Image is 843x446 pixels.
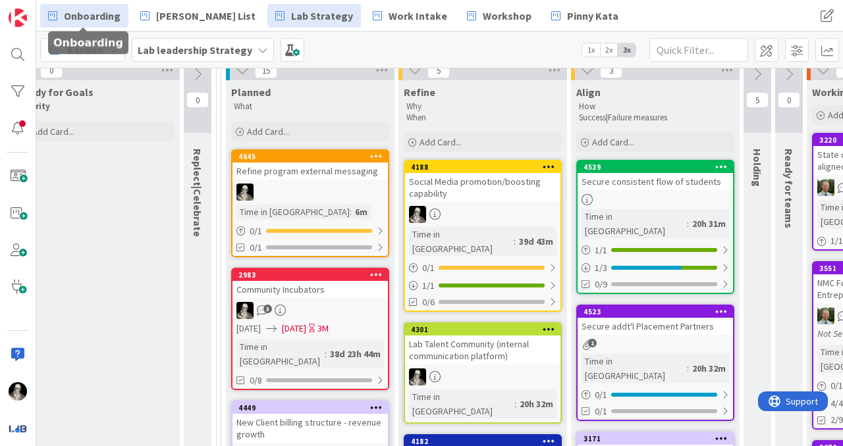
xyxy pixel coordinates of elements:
[576,305,734,421] a: 4523Secure addt'l Placement PartnersTime in [GEOGRAPHIC_DATA]:20h 32m0/10/1
[191,149,204,237] span: Replect|Celebrate
[250,224,262,238] span: 0 / 1
[232,162,388,180] div: Refine program external messaging
[236,339,325,368] div: Time in [GEOGRAPHIC_DATA]
[595,388,607,402] span: 0 / 1
[778,92,800,108] span: 0
[592,136,634,148] span: Add Card...
[40,4,128,28] a: Onboarding
[250,241,262,255] span: 0/1
[687,361,689,376] span: :
[325,347,327,361] span: :
[232,151,388,162] div: 4645
[579,112,732,123] p: Success|Failure measures
[567,8,618,24] span: Pinny Kata
[238,403,388,412] div: 4449
[578,161,733,173] div: 4539
[578,173,733,190] div: Secure consistent flow of students
[405,206,560,223] div: WS
[578,242,733,259] div: 1/1
[232,414,388,443] div: New Client billing structure - revenue growth
[250,374,262,387] span: 0/8
[483,8,531,24] span: Workshop
[236,184,254,201] img: WS
[687,216,689,231] span: :
[600,43,618,57] span: 2x
[232,302,388,319] div: WS
[317,322,329,335] div: 3M
[238,152,388,161] div: 4645
[578,387,733,403] div: 0/1
[365,4,455,28] a: Work Intake
[595,243,607,257] span: 1 / 1
[350,205,352,219] span: :
[409,227,514,256] div: Time in [GEOGRAPHIC_DATA]
[282,322,306,335] span: [DATE]
[411,162,560,172] div: 4188
[9,382,27,401] img: WS
[28,2,60,18] span: Support
[578,433,733,445] div: 3171
[582,43,600,57] span: 1x
[689,361,729,376] div: 20h 32m
[16,86,94,99] span: Ready for Goals
[584,307,733,316] div: 4523
[422,279,435,293] span: 1 / 1
[247,126,289,137] span: Add Card...
[422,261,435,275] span: 0 / 1
[427,62,450,78] span: 5
[584,434,733,443] div: 3171
[232,269,388,281] div: 2983
[411,325,560,334] div: 4301
[138,43,252,57] b: Lab leadership Strategy
[232,402,388,443] div: 4449New Client billing structure - revenue growth
[782,149,796,228] span: Ready for teams
[817,179,834,196] img: SH
[420,136,462,148] span: Add Card...
[576,160,734,294] a: 4539Secure consistent flow of studentsTime in [GEOGRAPHIC_DATA]:20h 31m1/11/30/9
[582,209,687,238] div: Time in [GEOGRAPHIC_DATA]
[9,419,27,437] img: avatar
[255,62,277,78] span: 15
[514,397,516,411] span: :
[595,261,607,275] span: 1 / 3
[404,86,435,99] span: Refine
[746,92,769,108] span: 5
[579,101,732,112] p: How
[689,216,729,231] div: 20h 31m
[236,205,350,219] div: Time in [GEOGRAPHIC_DATA]
[231,86,271,99] span: Planned
[411,437,560,446] div: 4182
[516,234,557,249] div: 39d 43m
[9,9,27,27] img: Visit kanbanzone.com
[327,347,384,361] div: 38d 23h 44m
[600,62,622,78] span: 3
[236,302,254,319] img: WS
[830,397,843,410] span: 4 / 4
[578,260,733,276] div: 1/3
[291,8,353,24] span: Lab Strategy
[231,149,389,257] a: 4645Refine program external messagingWSTime in [GEOGRAPHIC_DATA]:6m0/10/1
[588,339,597,347] span: 1
[405,278,560,294] div: 1/1
[132,4,263,28] a: [PERSON_NAME] List
[405,324,560,364] div: 4301Lab Talent Community (internal communication platform)
[405,260,560,276] div: 0/1
[830,413,843,427] span: 2/9
[405,368,560,385] div: WS
[231,268,389,390] a: 2983Community IncubatorsWS[DATE][DATE]3MTime in [GEOGRAPHIC_DATA]:38d 23h 44m0/8
[830,234,843,248] span: 1 / 1
[406,101,559,112] p: Why
[156,8,256,24] span: [PERSON_NAME] List
[53,37,123,49] h5: Onboarding
[64,8,121,24] span: Onboarding
[578,161,733,190] div: 4539Secure consistent flow of students
[389,8,447,24] span: Work Intake
[582,354,687,383] div: Time in [GEOGRAPHIC_DATA]
[32,126,74,137] span: Add Card...
[405,161,560,202] div: 4188Social Media promotion/boosting capability
[409,206,426,223] img: WS
[516,397,557,411] div: 20h 32m
[263,305,272,313] span: 3
[576,86,601,99] span: Align
[405,173,560,202] div: Social Media promotion/boosting capability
